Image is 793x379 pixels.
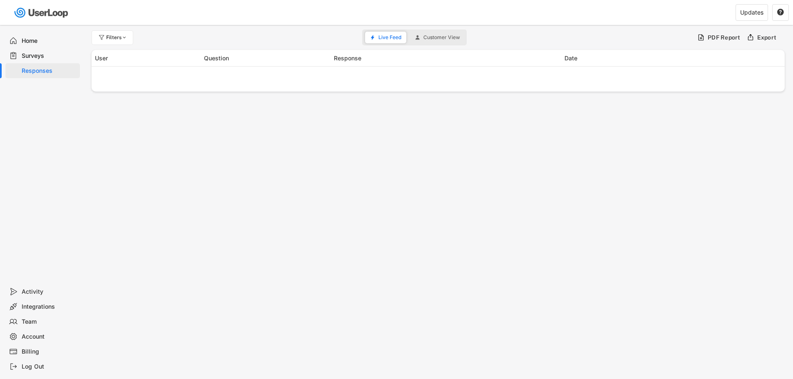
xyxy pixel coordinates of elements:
[777,8,784,16] text: 
[22,363,77,371] div: Log Out
[708,34,741,41] div: PDF Report
[95,54,199,62] div: User
[365,32,406,43] button: Live Feed
[423,35,460,40] span: Customer View
[22,333,77,341] div: Account
[22,348,77,356] div: Billing
[334,54,559,62] div: Response
[777,9,784,16] button: 
[757,34,777,41] div: Export
[22,67,77,75] div: Responses
[12,4,71,21] img: userloop-logo-01.svg
[22,52,77,60] div: Surveys
[22,37,77,45] div: Home
[378,35,401,40] span: Live Feed
[22,303,77,311] div: Integrations
[740,10,763,15] div: Updates
[410,32,465,43] button: Customer View
[22,288,77,296] div: Activity
[106,35,128,40] div: Filters
[564,54,782,62] div: Date
[22,318,77,326] div: Team
[204,54,329,62] div: Question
